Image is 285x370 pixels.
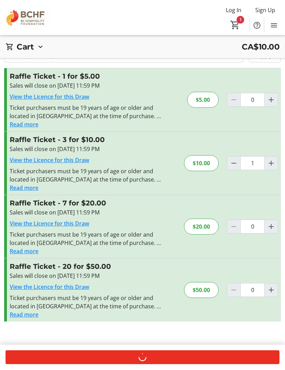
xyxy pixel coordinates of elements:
[240,93,265,107] input: Raffle Ticket Quantity
[265,157,278,170] button: Increment by one
[240,283,265,297] input: Raffle Ticket Quantity
[10,220,89,228] a: View the Licence for this Draw
[10,135,161,145] h3: Raffle Ticket - 3 for $10.00
[10,209,161,217] div: Sales will close on [DATE] 11:59 PM
[220,5,247,16] button: Log In
[10,82,161,90] div: Sales will close on [DATE] 11:59 PM
[10,145,161,153] div: Sales will close on [DATE] 11:59 PM
[10,167,161,184] div: Ticket purchasers must be 19 years of age or older and located in [GEOGRAPHIC_DATA] at the time o...
[227,157,240,170] button: Decrement by one
[10,71,161,82] h3: Raffle Ticket - 1 for $5.00
[250,5,281,16] button: Sign Up
[242,41,279,53] span: CA$10.00
[184,282,219,298] div: $50.00
[10,231,161,247] div: Ticket purchasers must be 19 years of age or older and located in [GEOGRAPHIC_DATA] at the time o...
[187,92,219,108] div: $5.00
[10,184,38,192] button: Read more
[10,104,161,121] div: Ticket purchasers must be 19 years of age or older and located in [GEOGRAPHIC_DATA] at the time o...
[265,94,278,107] button: Increment by one
[184,156,219,171] div: $10.00
[240,157,265,170] input: Raffle Ticket Quantity
[10,121,38,129] button: Read more
[17,41,34,53] h2: Cart
[4,5,50,31] img: BC Hospitality Foundation's Logo
[267,19,281,33] button: Menu
[255,6,275,15] span: Sign Up
[184,219,219,235] div: $20.00
[10,93,89,101] a: View the Licence for this Draw
[240,220,265,234] input: Raffle Ticket Quantity
[10,311,38,319] button: Read more
[226,6,241,15] span: Log In
[250,19,264,33] button: Help
[265,220,278,234] button: Increment by one
[229,19,241,32] button: Cart
[10,262,161,272] h3: Raffle Ticket - 20 for $50.00
[10,272,161,280] div: Sales will close on [DATE] 11:59 PM
[10,157,89,164] a: View the Licence for this Draw
[10,198,161,209] h3: Raffle Ticket - 7 for $20.00
[265,284,278,297] button: Increment by one
[10,247,38,256] button: Read more
[10,283,89,291] a: View the Licence for this Draw
[249,49,281,63] button: Apply
[10,294,161,311] div: Ticket purchasers must be 19 years of age or older and located in [GEOGRAPHIC_DATA] at the time o...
